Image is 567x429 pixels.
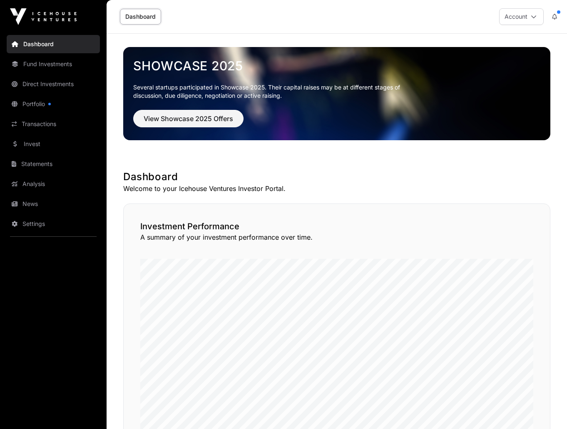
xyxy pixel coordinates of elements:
[123,47,550,140] img: Showcase 2025
[133,110,244,127] button: View Showcase 2025 Offers
[10,8,77,25] img: Icehouse Ventures Logo
[140,221,533,232] h2: Investment Performance
[133,58,540,73] a: Showcase 2025
[7,55,100,73] a: Fund Investments
[123,170,550,184] h1: Dashboard
[7,35,100,53] a: Dashboard
[144,114,233,124] span: View Showcase 2025 Offers
[7,115,100,133] a: Transactions
[120,9,161,25] a: Dashboard
[7,175,100,193] a: Analysis
[123,184,550,193] p: Welcome to your Icehouse Ventures Investor Portal.
[7,95,100,113] a: Portfolio
[7,155,100,173] a: Statements
[133,83,413,100] p: Several startups participated in Showcase 2025. Their capital raises may be at different stages o...
[7,195,100,213] a: News
[499,8,544,25] button: Account
[140,232,533,242] p: A summary of your investment performance over time.
[7,75,100,93] a: Direct Investments
[133,118,244,126] a: View Showcase 2025 Offers
[7,215,100,233] a: Settings
[7,135,100,153] a: Invest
